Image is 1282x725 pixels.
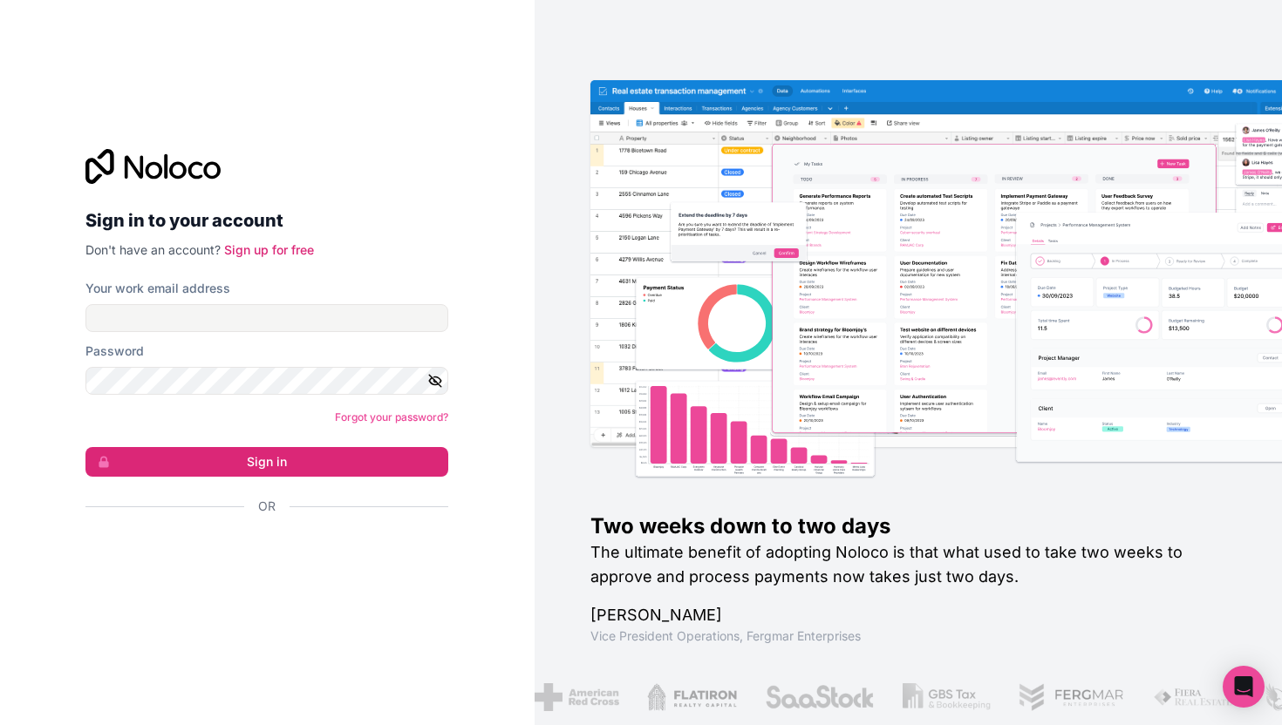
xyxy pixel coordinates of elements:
div: Open Intercom Messenger [1223,666,1265,708]
label: Your work email address [85,280,230,297]
img: /assets/fiera-fwj2N5v4.png [1153,683,1235,711]
span: Don't have an account? [85,242,221,257]
a: Forgot your password? [335,410,448,423]
input: Email address [85,304,448,332]
h2: Sign in to your account [85,205,448,236]
img: /assets/saastock-C6Zbiodz.png [765,683,875,711]
a: Sign up for free [224,242,314,257]
span: Or [258,498,276,515]
h1: Vice President Operations , Fergmar Enterprises [590,627,1227,645]
img: /assets/american-red-cross-BAupjrZR.png [535,683,619,711]
h1: Two weeks down to two days [590,512,1227,540]
img: /assets/flatiron-C8eUkumj.png [647,683,738,711]
input: Password [85,367,448,395]
h2: The ultimate benefit of adopting Noloco is that what used to take two weeks to approve and proces... [590,540,1227,589]
img: /assets/gbstax-C-GtDUiK.png [903,683,992,711]
label: Password [85,342,144,360]
img: /assets/fergmar-CudnrXN5.png [1019,683,1125,711]
button: Sign in [85,447,448,477]
h1: [PERSON_NAME] [590,603,1227,627]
